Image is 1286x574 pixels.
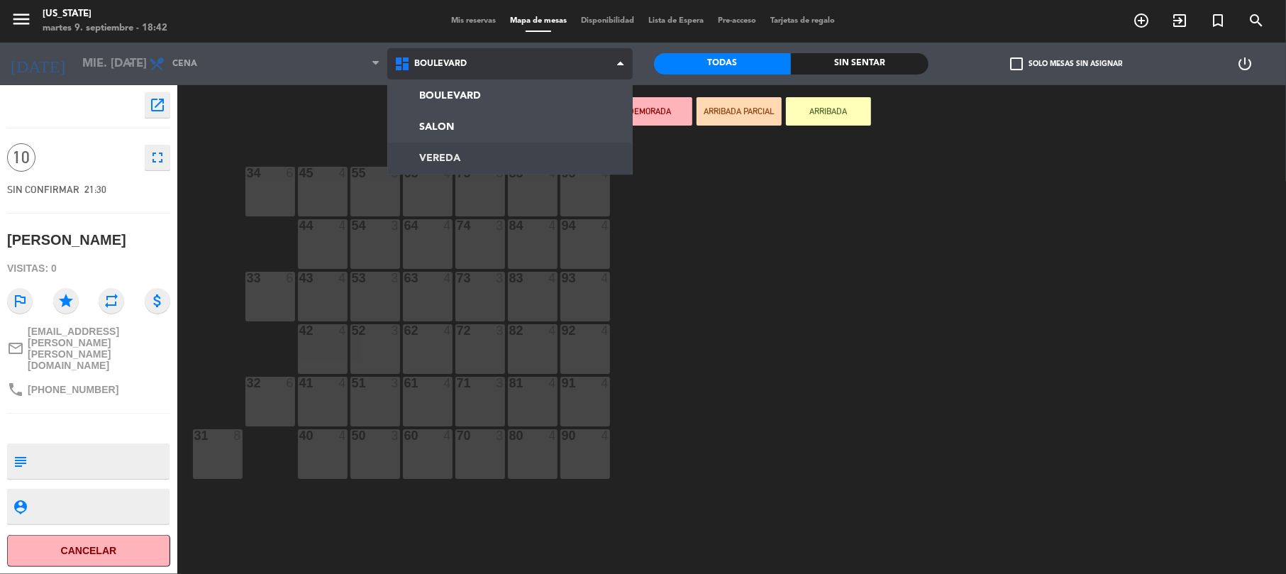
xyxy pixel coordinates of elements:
a: mail_outline[EMAIL_ADDRESS][PERSON_NAME][PERSON_NAME][DOMAIN_NAME] [7,326,170,371]
a: BOULEVARD [388,80,632,111]
i: open_in_new [149,96,166,114]
div: 32 [247,377,248,390]
div: 50 [352,429,353,442]
i: add_circle_outline [1133,12,1150,29]
div: 92 [562,324,562,337]
i: menu [11,9,32,30]
div: Todas [654,53,792,74]
button: ARRIBADA [786,97,871,126]
span: Tarjetas de regalo [763,17,842,25]
div: 71 [457,377,458,390]
i: star [53,288,79,314]
span: SIN CONFIRMAR [7,184,79,195]
div: 52 [352,324,353,337]
i: power_settings_new [1236,55,1253,72]
div: 93 [562,272,562,285]
a: SALON [388,111,632,143]
button: open_in_new [145,92,170,118]
div: 3 [391,429,399,442]
i: turned_in_not [1209,12,1226,29]
div: 4 [601,272,609,285]
div: 85 [509,167,510,180]
div: 33 [247,272,248,285]
div: martes 9. septiembre - 18:42 [43,21,167,35]
div: 43 [299,272,300,285]
div: 4 [601,167,609,180]
div: 4 [338,167,347,180]
div: 80 [509,429,510,442]
div: 3 [391,219,399,232]
div: 73 [457,272,458,285]
span: check_box_outline_blank [1010,57,1023,70]
div: 6 [286,167,294,180]
div: 41 [299,377,300,390]
button: DEMORADA [607,97,692,126]
div: 4 [601,324,609,337]
div: 64 [404,219,405,232]
div: 6 [286,377,294,390]
div: 4 [548,429,557,442]
i: person_pin [12,499,28,514]
div: 3 [496,429,504,442]
span: [EMAIL_ADDRESS][PERSON_NAME][PERSON_NAME][DOMAIN_NAME] [28,326,170,371]
div: 82 [509,324,510,337]
div: 62 [404,324,405,337]
div: 4 [338,219,347,232]
div: 63 [404,272,405,285]
div: 44 [299,219,300,232]
i: subject [12,453,28,469]
i: fullscreen [149,149,166,166]
div: 45 [299,167,300,180]
div: 72 [457,324,458,337]
button: menu [11,9,32,35]
div: 6 [286,272,294,285]
div: 3 [391,167,399,180]
div: 8 [233,429,242,442]
i: exit_to_app [1171,12,1188,29]
div: 3 [496,167,504,180]
div: 53 [352,272,353,285]
div: 3 [496,219,504,232]
span: Cena [172,59,197,69]
div: 40 [299,429,300,442]
span: [PHONE_NUMBER] [28,384,118,395]
div: 65 [404,167,405,180]
div: 83 [509,272,510,285]
div: 84 [509,219,510,232]
button: fullscreen [145,145,170,170]
div: 60 [404,429,405,442]
div: 4 [601,219,609,232]
div: 55 [352,167,353,180]
span: Mapa de mesas [503,17,574,25]
span: Mis reservas [444,17,503,25]
button: Cancelar [7,535,170,567]
a: VEREDA [388,143,632,174]
div: 4 [443,429,452,442]
i: search [1248,12,1265,29]
div: 4 [443,219,452,232]
div: 70 [457,429,458,442]
div: 4 [338,429,347,442]
div: 4 [338,272,347,285]
div: 3 [391,272,399,285]
span: 21:30 [84,184,106,195]
button: ARRIBADA PARCIAL [697,97,782,126]
i: phone [7,381,24,398]
div: 3 [496,324,504,337]
span: Pre-acceso [711,17,763,25]
div: 42 [299,324,300,337]
div: 51 [352,377,353,390]
div: 4 [443,167,452,180]
div: [PERSON_NAME] [7,228,126,252]
div: 3 [391,324,399,337]
div: 31 [194,429,195,442]
i: outlined_flag [7,288,33,314]
div: 75 [457,167,458,180]
div: 61 [404,377,405,390]
div: 54 [352,219,353,232]
div: Visitas: 0 [7,256,170,281]
div: 4 [601,429,609,442]
div: 4 [443,272,452,285]
i: mail_outline [7,340,24,357]
i: attach_money [145,288,170,314]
